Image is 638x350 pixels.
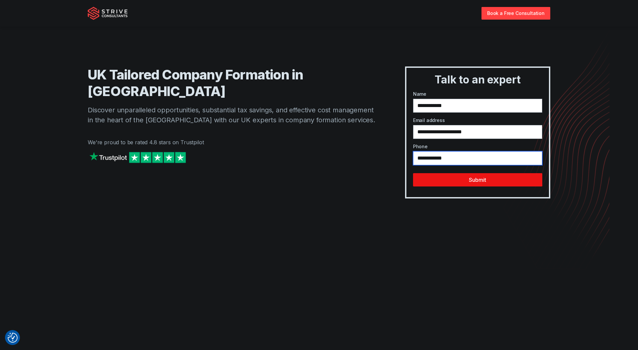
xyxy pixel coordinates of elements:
[8,333,18,343] img: Revisit consent button
[413,173,542,186] button: Submit
[481,7,550,19] a: Book a Free Consultation
[88,105,378,125] p: Discover unparalleled opportunities, substantial tax savings, and effective cost management in th...
[88,66,378,100] h1: UK Tailored Company Formation in [GEOGRAPHIC_DATA]
[413,143,542,150] label: Phone
[413,90,542,97] label: Name
[88,7,128,20] img: Strive Consultants
[8,333,18,343] button: Consent Preferences
[409,73,546,86] h3: Talk to an expert
[88,138,378,146] p: We're proud to be rated 4.8 stars on Trustpilot
[413,117,542,124] label: Email address
[88,150,187,165] img: Strive on Trustpilot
